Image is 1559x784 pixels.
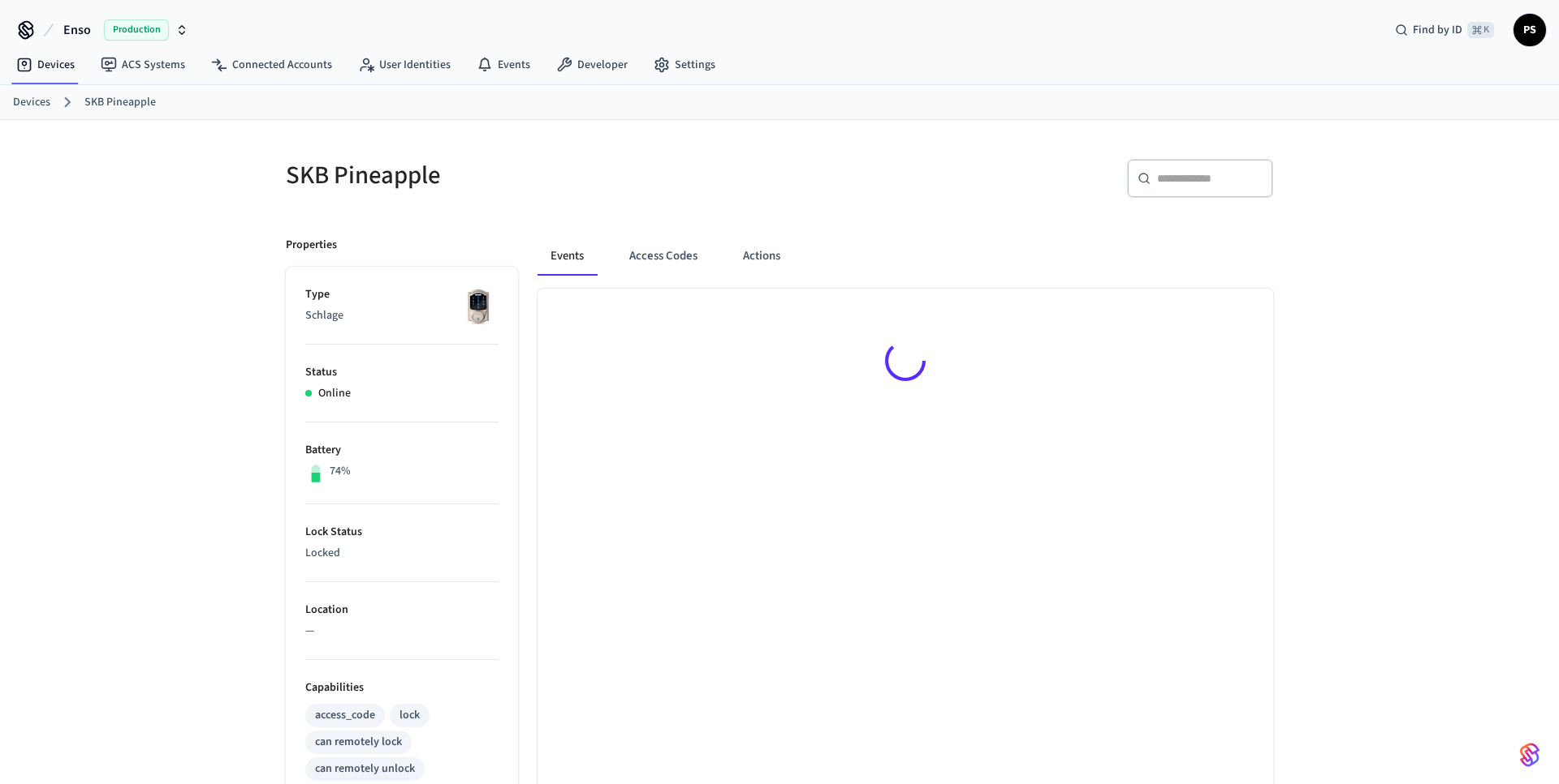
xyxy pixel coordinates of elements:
a: SKB Pineapple [84,94,156,111]
div: lock [399,707,420,724]
p: Type [305,286,499,303]
img: Schlage Sense Smart Deadbolt with Camelot Trim, Front [458,286,499,327]
a: Settings [641,50,728,79]
span: PS [1515,15,1544,45]
p: Properties [286,237,337,254]
div: can remotely unlock [315,760,415,778]
button: Access Codes [616,237,710,276]
p: Capabilities [305,679,499,696]
div: Find by ID⌘ K [1382,15,1507,45]
span: Find by ID [1413,22,1462,38]
p: Battery [305,442,499,459]
a: Devices [3,50,88,79]
div: access_code [315,707,375,724]
p: Location [305,602,499,619]
p: Schlage [305,307,499,324]
span: Production [104,19,169,41]
p: Lock Status [305,524,499,541]
p: Status [305,364,499,381]
p: 74% [330,463,351,480]
a: Connected Accounts [198,50,345,79]
a: Events [464,50,543,79]
span: ⌘ K [1467,22,1494,38]
img: SeamLogoGradient.69752ec5.svg [1520,742,1540,768]
span: Enso [63,20,91,40]
h5: SKB Pineapple [286,159,770,192]
button: Events [538,237,597,276]
a: Devices [13,94,50,111]
a: ACS Systems [88,50,198,79]
a: Developer [543,50,641,79]
p: — [305,623,499,640]
p: Online [318,385,351,402]
div: ant example [538,237,1273,276]
p: Locked [305,545,499,562]
div: can remotely lock [315,734,402,751]
button: Actions [730,237,793,276]
button: PS [1514,14,1546,46]
a: User Identities [345,50,464,79]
